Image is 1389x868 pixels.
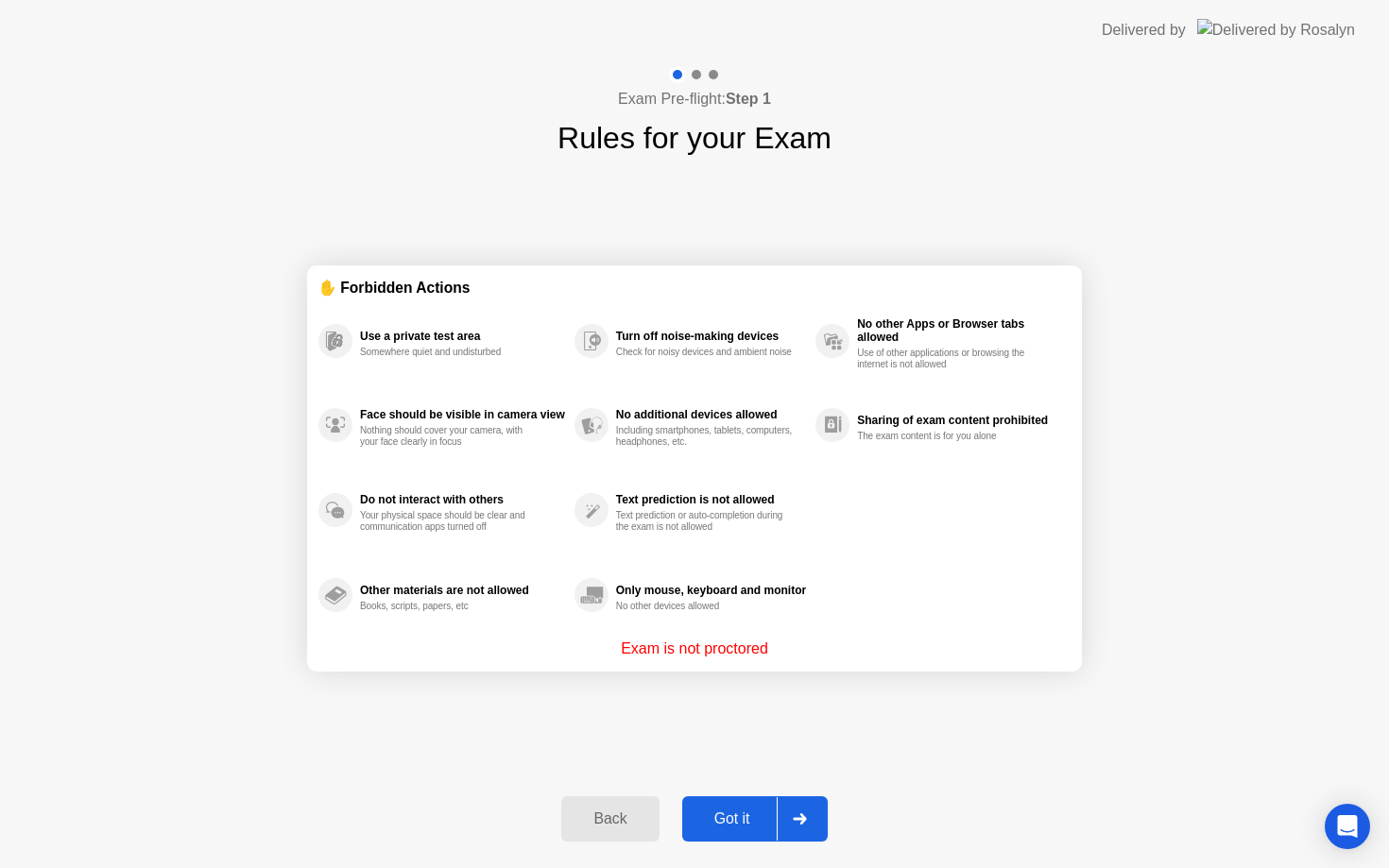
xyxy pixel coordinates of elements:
[360,408,565,421] div: Face should be visible in camera view
[857,348,1036,370] div: Use of other applications or browsing the internet is not allowed
[616,408,806,421] div: No additional devices allowed
[857,317,1061,344] div: No other Apps or Browser tabs allowed
[567,810,653,827] div: Back
[360,425,539,448] div: Nothing should cover your camera, with your face clearly in focus
[1325,804,1370,849] div: Open Intercom Messenger
[1197,19,1355,41] img: Delivered by Rosalyn
[616,330,806,343] div: Turn off noise-making devices
[360,347,539,358] div: Somewhere quiet and undisturbed
[857,414,1061,427] div: Sharing of exam content prohibited
[616,510,795,533] div: Text prediction or auto-completion during the exam is not allowed
[360,601,539,612] div: Books, scripts, papers, etc
[618,88,771,111] h4: Exam Pre-flight:
[726,91,771,107] b: Step 1
[616,601,795,612] div: No other devices allowed
[616,584,806,597] div: Only mouse, keyboard and monitor
[616,493,806,506] div: Text prediction is not allowed
[857,431,1036,442] div: The exam content is for you alone
[318,277,1071,298] div: ✋ Forbidden Actions
[360,330,565,343] div: Use a private test area
[616,347,795,358] div: Check for noisy devices and ambient noise
[360,493,565,506] div: Do not interact with others
[621,638,768,660] p: Exam is not proctored
[557,115,832,161] h1: Rules for your Exam
[688,810,777,827] div: Got it
[616,425,795,448] div: Including smartphones, tablets, computers, headphones, etc.
[561,796,659,842] button: Back
[682,796,828,842] button: Got it
[1102,19,1186,42] div: Delivered by
[360,584,565,597] div: Other materials are not allowed
[360,510,539,533] div: Your physical space should be clear and communication apps turned off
